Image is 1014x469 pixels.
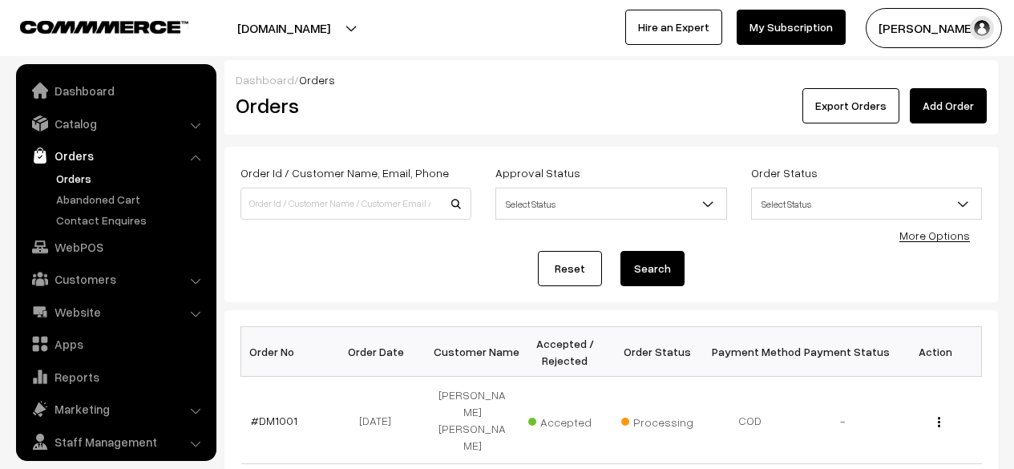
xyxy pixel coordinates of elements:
img: user [970,16,994,40]
img: Menu [938,417,940,427]
a: Hire an Expert [625,10,722,45]
label: Order Status [751,164,818,181]
a: COMMMERCE [20,16,160,35]
span: Select Status [495,188,726,220]
a: Customers [20,265,211,293]
a: Dashboard [236,73,294,87]
th: Customer Name [426,327,519,377]
a: Website [20,297,211,326]
a: Reports [20,362,211,391]
a: Catalog [20,109,211,138]
button: Search [620,251,685,286]
td: [PERSON_NAME] [PERSON_NAME] [426,377,519,464]
span: Select Status [751,188,982,220]
a: Marketing [20,394,211,423]
td: COD [704,377,797,464]
th: Order Status [612,327,705,377]
button: [DOMAIN_NAME] [181,8,386,48]
span: Accepted [528,410,608,431]
a: Orders [52,170,211,187]
a: Add Order [910,88,987,123]
a: WebPOS [20,232,211,261]
div: / [236,71,987,88]
th: Payment Status [797,327,890,377]
a: My Subscription [737,10,846,45]
th: Order No [241,327,334,377]
a: #DM1001 [251,414,297,427]
a: More Options [899,228,970,242]
input: Order Id / Customer Name / Customer Email / Customer Phone [240,188,471,220]
a: Staff Management [20,427,211,456]
a: Reset [538,251,602,286]
th: Accepted / Rejected [519,327,612,377]
span: Orders [299,73,335,87]
a: Contact Enquires [52,212,211,228]
td: [DATE] [333,377,426,464]
img: COMMMERCE [20,21,188,33]
button: Export Orders [802,88,899,123]
span: Select Status [496,190,725,218]
span: Processing [621,410,701,431]
span: Select Status [752,190,981,218]
th: Payment Method [704,327,797,377]
a: Apps [20,330,211,358]
td: - [797,377,890,464]
th: Action [889,327,982,377]
label: Approval Status [495,164,580,181]
th: Order Date [333,327,426,377]
a: Orders [20,141,211,170]
h2: Orders [236,93,470,118]
label: Order Id / Customer Name, Email, Phone [240,164,449,181]
a: Dashboard [20,76,211,105]
button: [PERSON_NAME] [866,8,1002,48]
a: Abandoned Cart [52,191,211,208]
